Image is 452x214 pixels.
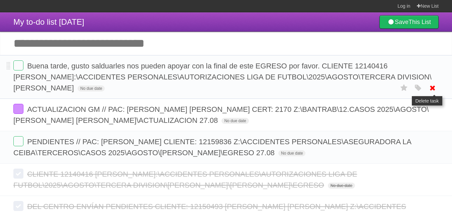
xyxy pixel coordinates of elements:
label: Star task [398,82,411,93]
label: Done [13,169,23,179]
label: Done [13,201,23,211]
span: No due date [328,183,355,189]
span: No due date [78,85,105,91]
span: Buena tarde, gusto salduarles nos pueden apoyar con la final de este EGRESO por favor. CLIENTE 12... [13,62,432,92]
label: Done [13,60,23,70]
span: My to-do list [DATE] [13,17,84,26]
b: This List [409,19,431,25]
span: No due date [221,118,249,124]
span: PENDIENTES // PAC: [PERSON_NAME] CLIENTE: 12159836 Z:\ACCIDENTES PERSONALES\ASEGURADORA LA CEIBA\... [13,138,411,157]
a: SaveThis List [379,15,439,29]
span: ACTUALIZACION GM // PAC: [PERSON_NAME] [PERSON_NAME] CERT: 2170 Z:\BANTRAB\12.CASOS 2025\AGOSTO\[... [13,105,429,125]
span: CLIENTE 12140416 [PERSON_NAME]:\ACCIDENTES PERSONALES\AUTORIZACIONES LIGA DE FUTBOL\2025\AGOSTO\T... [13,170,357,189]
label: Done [13,136,23,146]
span: No due date [278,150,305,156]
label: Done [13,104,23,114]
